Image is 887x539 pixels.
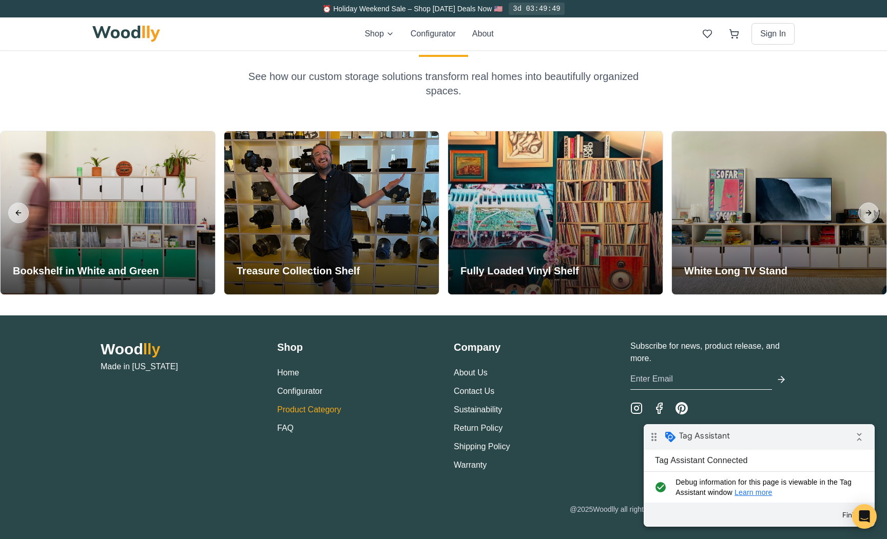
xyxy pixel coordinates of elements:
[653,402,665,414] a: Facebook
[676,402,688,414] a: Pinterest
[509,3,564,15] div: 3d 03:49:49
[630,340,786,365] p: Subscribe for news, product release, and more.
[277,405,341,414] a: Product Category
[277,424,294,432] a: FAQ
[454,461,487,469] a: Warranty
[237,264,360,278] h3: Treasure Collection Shelf
[454,424,503,432] a: Return Policy
[190,82,227,100] button: Finish
[92,26,160,42] img: Woodlly
[322,5,503,13] span: ⏰ Holiday Weekend Sale – Shop [DATE] Deals Now 🇺🇸
[852,504,877,529] div: Open Intercom Messenger
[277,340,433,354] h3: Shop
[570,504,786,514] div: @ 2025 Woodlly all rights reserved.
[143,341,160,357] span: lly
[277,385,322,397] button: Configurator
[460,264,579,278] h3: Fully Loaded Vinyl Shelf
[630,402,643,414] a: Instagram
[277,368,299,377] a: Home
[454,340,610,354] h3: Company
[684,264,787,278] h3: White Long TV Stand
[454,387,494,395] a: Contact Us
[32,53,214,73] span: Debug information for this page is viewable in the Tag Assistant window
[454,368,488,377] a: About Us
[454,442,510,451] a: Shipping Policy
[472,28,494,40] button: About
[411,28,456,40] button: Configurator
[751,23,795,45] button: Sign In
[101,361,257,373] p: Made in [US_STATE]
[101,340,257,358] h2: Wood
[91,64,129,72] a: Learn more
[246,69,641,98] p: See how our custom storage solutions transform real homes into beautifully organized spaces.
[8,53,25,73] i: check_circle
[13,264,159,278] h3: Bookshelf in White and Green
[35,7,86,17] span: Tag Assistant
[630,369,772,390] input: Enter Email
[364,28,394,40] button: Shop
[205,3,226,23] i: Collapse debug badge
[454,405,502,414] a: Sustainability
